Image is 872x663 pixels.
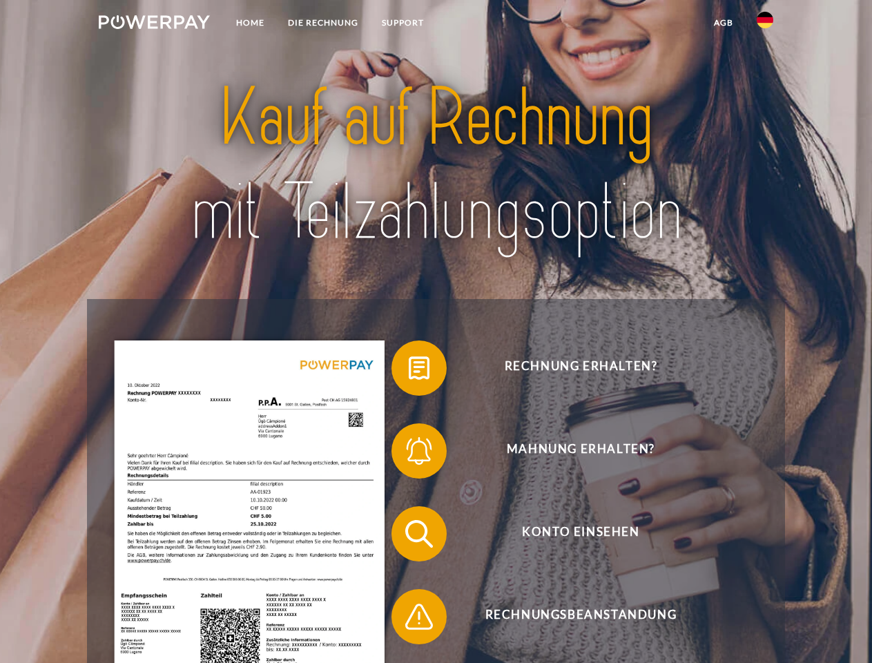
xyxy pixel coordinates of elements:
span: Rechnung erhalten? [411,340,750,396]
img: qb_bill.svg [402,351,436,385]
span: Konto einsehen [411,506,750,561]
img: qb_warning.svg [402,599,436,634]
a: Home [224,10,276,35]
button: Rechnungsbeanstandung [391,589,750,644]
a: agb [702,10,745,35]
img: logo-powerpay-white.svg [99,15,210,29]
button: Konto einsehen [391,506,750,561]
span: Mahnung erhalten? [411,423,750,479]
a: SUPPORT [370,10,436,35]
button: Mahnung erhalten? [391,423,750,479]
img: qb_bell.svg [402,434,436,468]
span: Rechnungsbeanstandung [411,589,750,644]
button: Rechnung erhalten? [391,340,750,396]
img: de [757,12,773,28]
img: title-powerpay_de.svg [132,66,740,265]
a: DIE RECHNUNG [276,10,370,35]
img: qb_search.svg [402,517,436,551]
